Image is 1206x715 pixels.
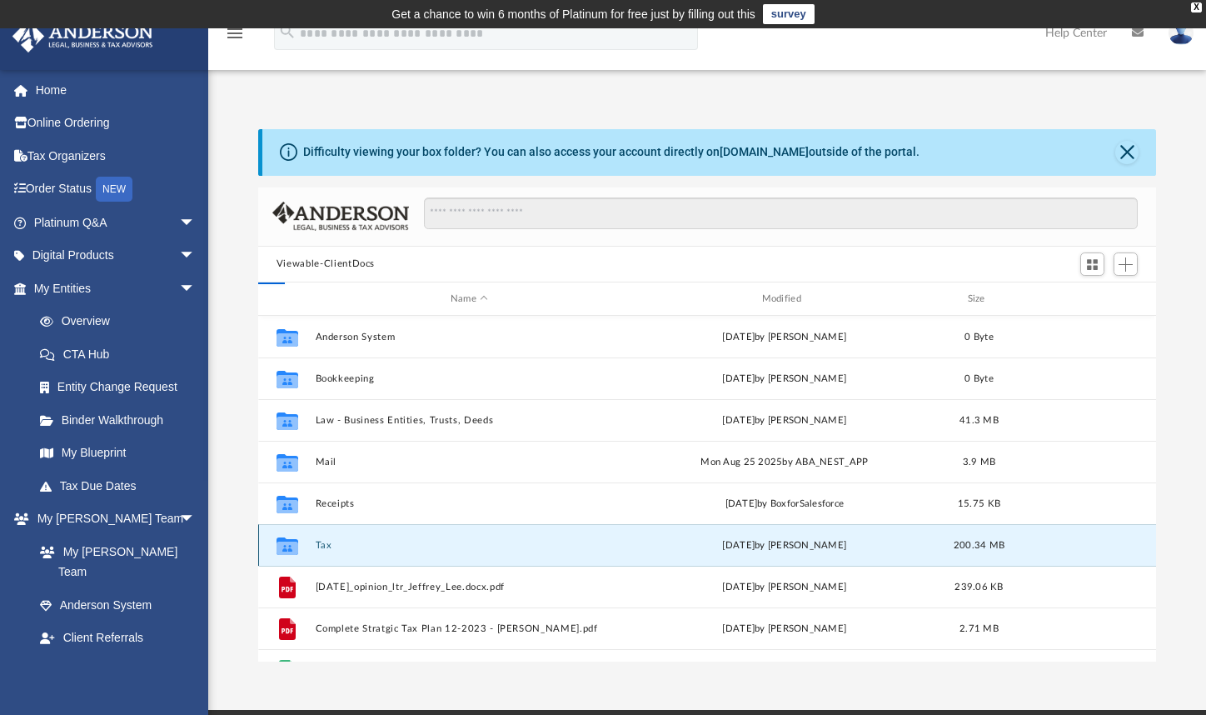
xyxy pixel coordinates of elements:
div: NEW [96,177,132,202]
button: Switch to Grid View [1080,252,1105,276]
div: [DATE] by [PERSON_NAME] [630,413,939,428]
button: Bookkeeping [315,373,623,384]
span: 0 Byte [964,332,994,342]
span: 2.71 MB [959,624,999,633]
span: arrow_drop_down [179,272,212,306]
span: arrow_drop_down [179,206,212,240]
div: id [1019,292,1136,307]
i: menu [225,23,245,43]
a: menu [225,32,245,43]
div: Get a chance to win 6 months of Platinum for free just by filling out this [391,4,755,24]
span: 200.34 MB [954,541,1004,550]
span: arrow_drop_down [179,239,212,273]
div: [DATE] by [PERSON_NAME] [630,580,939,595]
a: My Blueprint [23,437,212,470]
div: Modified [630,292,938,307]
div: [DATE] by BoxforSalesforce [630,497,939,512]
a: Home [12,73,221,107]
div: [DATE] by [PERSON_NAME] [630,622,939,637]
span: arrow_drop_down [179,502,212,537]
button: Receipts [315,498,623,509]
a: My [PERSON_NAME] Team [23,535,204,588]
a: My Entitiesarrow_drop_down [12,272,221,305]
span: 239.06 KB [954,582,1003,592]
a: [DOMAIN_NAME] [720,145,809,158]
a: survey [763,4,815,24]
button: Close [1115,141,1139,164]
button: Anderson System [315,332,623,342]
span: 0 Byte [964,374,994,383]
div: grid [258,316,1156,662]
a: Overview [23,305,221,338]
img: User Pic [1169,21,1194,45]
a: Client Referrals [23,622,212,655]
a: Online Ordering [12,107,221,140]
a: Platinum Q&Aarrow_drop_down [12,206,221,239]
a: Entity Change Request [23,371,221,404]
img: Anderson Advisors Platinum Portal [7,20,158,52]
span: 3.9 MB [963,457,996,467]
button: Mail [315,457,623,467]
div: [DATE] by [PERSON_NAME] [630,372,939,387]
a: Tax Organizers [12,139,221,172]
a: Digital Productsarrow_drop_down [12,239,221,272]
button: Tax [315,540,623,551]
a: My [PERSON_NAME] Teamarrow_drop_down [12,502,212,536]
button: Add [1114,252,1139,276]
a: CTA Hub [23,337,221,371]
span: arrow_drop_down [179,654,212,688]
span: 41.3 MB [959,416,999,425]
a: Anderson System [23,588,212,622]
div: [DATE] by [PERSON_NAME] [630,538,939,553]
button: Complete Stratgic Tax Plan 12-2023 - [PERSON_NAME].pdf [315,623,623,634]
i: search [278,22,297,41]
input: Search files and folders [424,197,1139,229]
button: Viewable-ClientDocs [277,257,375,272]
div: Name [314,292,622,307]
div: [DATE] by [PERSON_NAME] [630,330,939,345]
a: Binder Walkthrough [23,403,221,437]
a: Order StatusNEW [12,172,221,207]
div: id [266,292,307,307]
a: My Documentsarrow_drop_down [12,654,212,687]
div: Size [945,292,1012,307]
div: close [1191,2,1202,12]
div: Difficulty viewing your box folder? You can also access your account directly on outside of the p... [303,143,919,161]
button: [DATE]_opinion_ltr_Jeffrey_Lee.docx.pdf [315,582,623,592]
span: 15.75 KB [958,499,1000,508]
a: Tax Due Dates [23,469,221,502]
div: Mon Aug 25 2025 by ABA_NEST_APP [630,455,939,470]
button: Law - Business Entities, Trusts, Deeds [315,415,623,426]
